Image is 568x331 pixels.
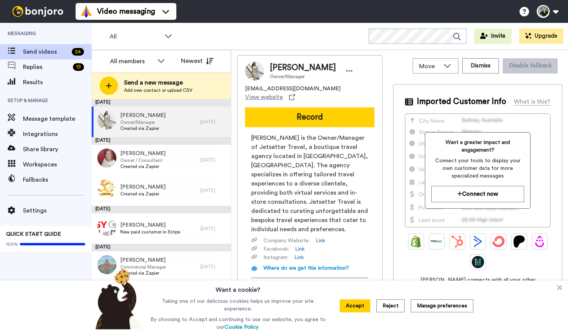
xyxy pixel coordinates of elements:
[270,62,336,74] span: [PERSON_NAME]
[519,29,563,44] button: Upgrade
[340,299,370,312] button: Accept
[120,183,166,191] span: [PERSON_NAME]
[6,232,61,237] span: QUICK START GUIDE
[120,150,166,157] span: [PERSON_NAME]
[124,87,192,93] span: Add new contact or upload CSV
[472,235,484,248] img: ActiveCampaign
[92,244,231,251] div: [DATE]
[514,97,550,106] div: What is this?
[245,61,264,80] img: Image of Stefania Scuderi
[251,133,368,234] span: [PERSON_NAME] is the Owner/Manager of Jetsetter Travel, a boutique travel agency located in [GEOG...
[23,130,92,139] span: Integrations
[472,256,484,268] img: GoHighLevel
[245,107,374,127] button: Record
[120,119,166,125] span: Owner/Manager
[89,269,145,329] img: bear-with-cookie.png
[92,137,231,145] div: [DATE]
[23,78,92,87] span: Results
[23,62,70,72] span: Replies
[270,74,336,80] span: Owner/Manager
[23,206,92,215] span: Settings
[419,62,440,71] span: Move
[148,316,328,331] p: By choosing to Accept and continuing to use our website, you agree to our .
[23,145,92,154] span: Share library
[417,96,506,107] span: Imported Customer Info
[23,47,69,56] span: Send videos
[294,254,304,261] a: Link
[120,157,166,163] span: Owner / Consultant
[97,110,116,130] img: d9391617-959c-46f3-b6cf-3467d20ac77a.jpg
[410,235,422,248] img: Shopify
[23,175,92,184] span: Fallbacks
[97,6,155,17] span: Video messaging
[72,48,84,56] div: 24
[97,255,116,274] img: 1a2959a9-4956-4c6a-b6d4-6ffd55719738.jpg
[431,139,524,154] span: Want a greater impact and engagement?
[9,6,66,17] img: bj-logo-header-white.svg
[97,149,116,168] img: 20607169-b5a7-4457-90af-7f67b210a312.jpg
[200,187,227,193] div: [DATE]
[200,225,227,232] div: [DATE]
[92,99,231,107] div: [DATE]
[474,29,512,44] button: Invite
[263,245,289,253] span: Facebook :
[224,325,258,330] a: Cookie Policy
[462,58,499,74] button: Dismiss
[120,163,166,169] span: Created via Zapier
[120,256,166,264] span: [PERSON_NAME]
[245,93,295,102] a: View website
[97,179,116,198] img: 0077abe3-e970-47c2-9eb2-418905cb2dc2.jpg
[80,5,92,18] img: vm-color.svg
[120,264,166,270] span: Commercial Manager
[200,119,227,125] div: [DATE]
[120,221,180,229] span: [PERSON_NAME]
[376,299,405,312] button: Reject
[263,237,310,245] span: Company Website :
[216,281,260,294] h3: Want a cookie?
[200,264,227,270] div: [DATE]
[200,157,227,163] div: [DATE]
[6,241,18,247] span: 100%
[124,78,192,87] span: Send a new message
[245,93,283,102] span: View website
[492,235,505,248] img: ConvertKit
[110,32,161,41] span: All
[513,235,525,248] img: Patreon
[263,265,349,271] span: Where do we get this information?
[23,160,92,169] span: Workspaces
[120,229,180,235] span: New paid customer in Stripe
[431,235,443,248] img: Ontraport
[411,299,473,312] button: Manage preferences
[23,114,92,123] span: Message template
[92,206,231,213] div: [DATE]
[120,191,166,197] span: Created via Zapier
[431,157,524,180] span: Connect your tools to display your own customer data for more specialized messages
[503,58,558,74] button: Disable fallback
[316,237,325,245] a: Link
[148,297,328,313] p: Taking one of our delicious cookies helps us improve your site experience.
[110,57,153,66] div: All members
[451,235,463,248] img: Hubspot
[295,245,305,253] a: Link
[263,254,288,261] span: Instagram :
[405,276,550,291] span: [PERSON_NAME] connects with all your other software
[175,53,219,69] button: Newest
[245,85,340,93] span: [EMAIL_ADDRESS][DOMAIN_NAME]
[431,186,524,202] button: Connect now
[534,235,546,248] img: Drip
[120,125,166,131] span: Created via Zapier
[97,217,116,236] img: 62fc5476-0725-4fdd-a091-632c1805db04.png
[120,112,166,119] span: [PERSON_NAME]
[73,63,84,71] div: 19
